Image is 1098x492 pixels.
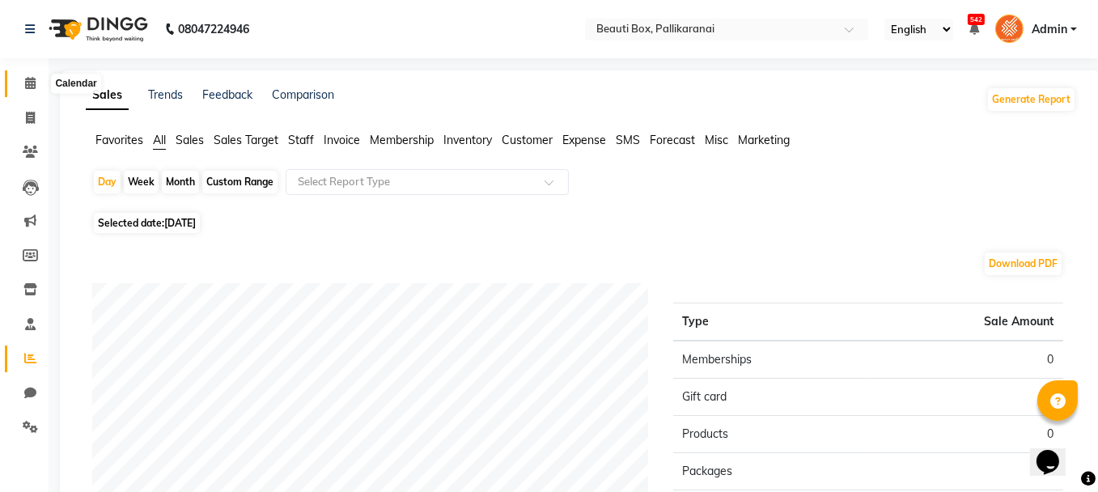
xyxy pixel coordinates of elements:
[1030,427,1082,476] iframe: chat widget
[969,22,979,36] a: 542
[370,133,434,147] span: Membership
[995,15,1024,43] img: Admin
[738,133,790,147] span: Marketing
[153,133,166,147] span: All
[1032,21,1067,38] span: Admin
[94,213,200,233] span: Selected date:
[176,133,204,147] span: Sales
[124,171,159,193] div: Week
[94,171,121,193] div: Day
[868,416,1063,453] td: 0
[95,133,143,147] span: Favorites
[673,341,868,379] td: Memberships
[673,379,868,416] td: Gift card
[562,133,606,147] span: Expense
[616,133,640,147] span: SMS
[968,14,985,25] span: 542
[988,88,1075,111] button: Generate Report
[673,416,868,453] td: Products
[868,303,1063,341] th: Sale Amount
[178,6,249,52] b: 08047224946
[705,133,728,147] span: Misc
[650,133,695,147] span: Forecast
[272,87,334,102] a: Comparison
[41,6,152,52] img: logo
[202,87,252,102] a: Feedback
[202,171,278,193] div: Custom Range
[868,379,1063,416] td: 0
[148,87,183,102] a: Trends
[868,453,1063,490] td: 0
[214,133,278,147] span: Sales Target
[162,171,199,193] div: Month
[502,133,553,147] span: Customer
[324,133,360,147] span: Invoice
[164,217,196,229] span: [DATE]
[288,133,314,147] span: Staff
[868,341,1063,379] td: 0
[985,252,1062,275] button: Download PDF
[673,303,868,341] th: Type
[443,133,492,147] span: Inventory
[51,74,100,94] div: Calendar
[673,453,868,490] td: Packages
